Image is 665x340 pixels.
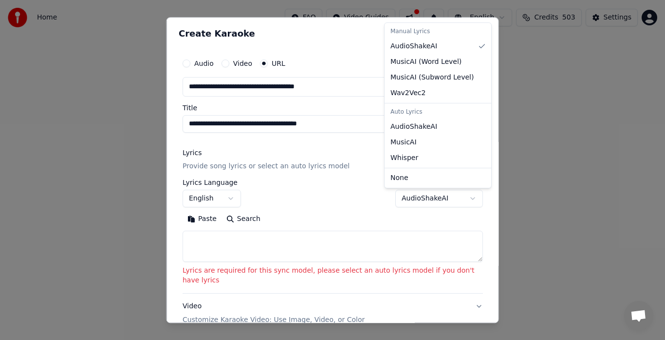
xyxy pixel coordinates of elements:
[390,153,418,163] span: Whisper
[387,105,489,119] div: Auto Lyrics
[390,41,437,51] span: AudioShakeAI
[390,138,417,147] span: MusicAI
[390,173,408,183] span: None
[390,122,437,132] span: AudioShakeAI
[390,73,474,82] span: MusicAI ( Subword Level )
[387,25,489,39] div: Manual Lyrics
[390,57,462,67] span: MusicAI ( Word Level )
[390,88,425,98] span: Wav2Vec2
